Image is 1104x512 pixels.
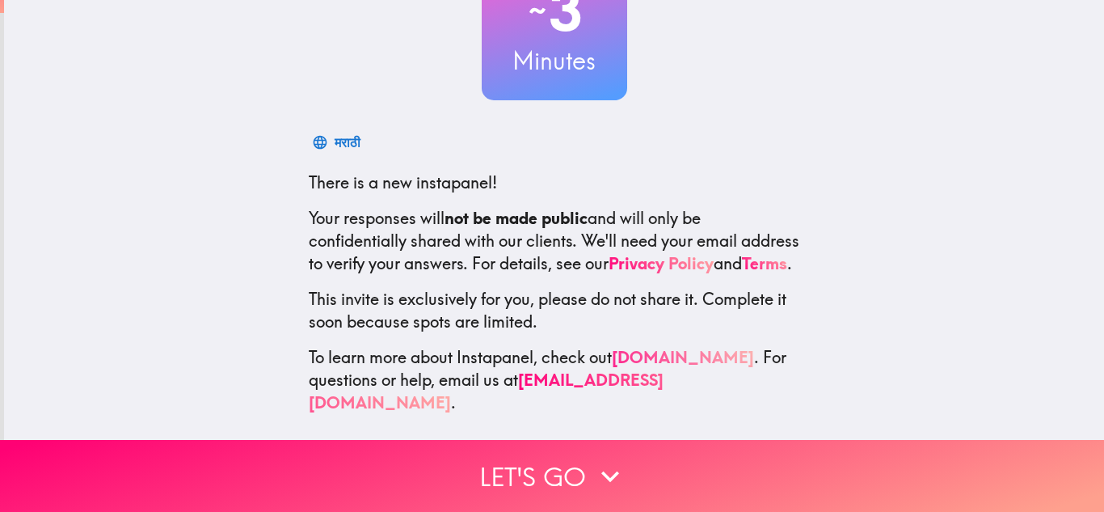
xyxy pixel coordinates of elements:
[609,253,714,273] a: Privacy Policy
[309,172,497,193] span: There is a new instapanel!
[309,346,800,414] p: To learn more about Instapanel, check out . For questions or help, email us at .
[309,207,800,275] p: Your responses will and will only be confidentially shared with our clients. We'll need your emai...
[445,208,588,228] b: not be made public
[309,126,367,159] button: मराठी
[309,288,800,333] p: This invite is exclusively for you, please do not share it. Complete it soon because spots are li...
[335,131,360,154] div: मराठी
[309,370,664,413] a: [EMAIL_ADDRESS][DOMAIN_NAME]
[482,44,627,78] h3: Minutes
[742,253,787,273] a: Terms
[612,347,754,367] a: [DOMAIN_NAME]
